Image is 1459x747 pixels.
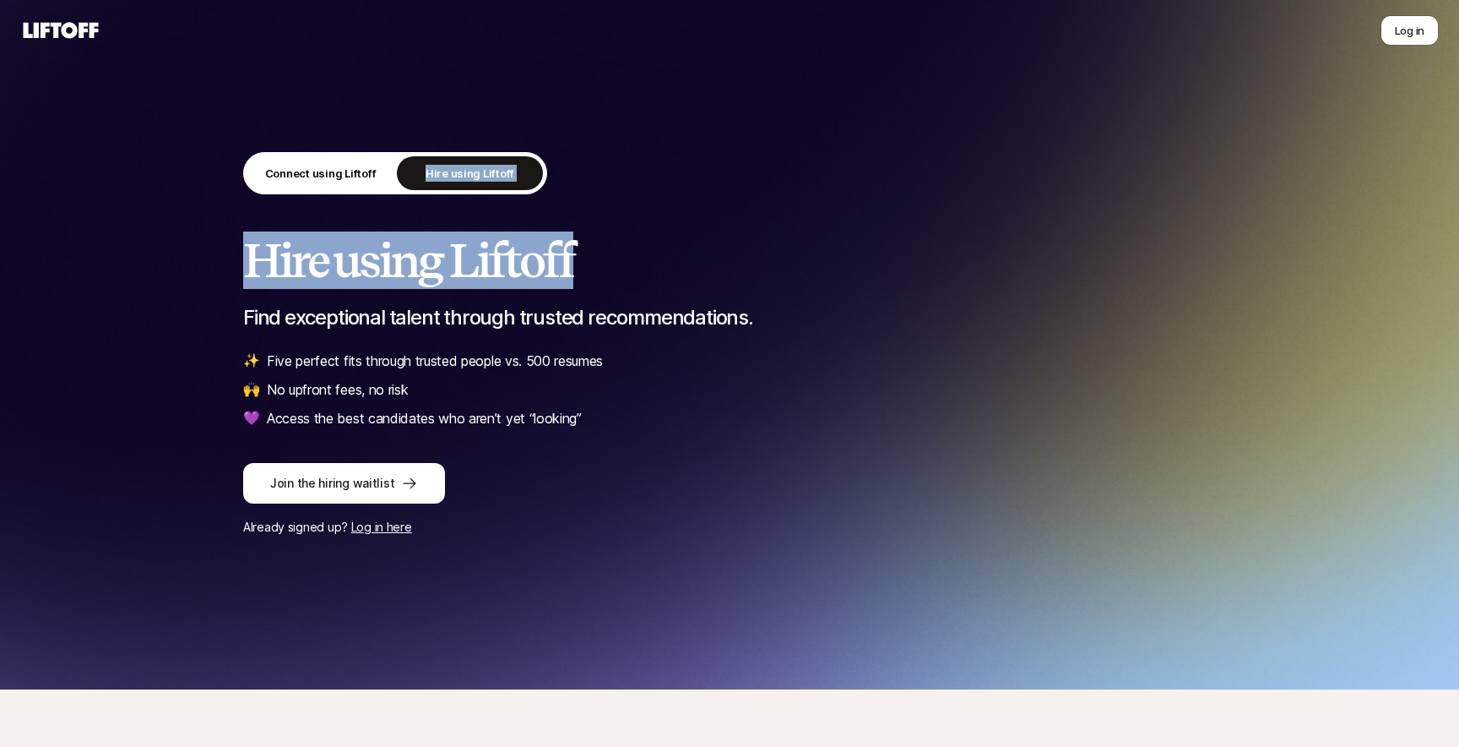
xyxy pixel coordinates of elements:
span: 🙌 [243,379,260,401]
button: Log in [1380,15,1439,46]
p: No upfront fees, no risk [267,379,408,401]
p: Five perfect fits through trusted people vs. 500 resumes [267,350,603,372]
p: Hire using Liftoff [426,165,514,182]
p: Access the best candidates who aren’t yet “looking” [267,407,582,429]
h2: Hire using Liftoff [243,235,1216,286]
span: 💜️ [243,407,260,429]
p: Already signed up? [243,517,1216,537]
a: Join the hiring waitlist [243,463,1216,504]
p: Find exceptional talent through trusted recommendations. [243,306,1216,330]
button: Join the hiring waitlist [243,463,445,504]
p: Connect using Liftoff [265,165,377,182]
span: ✨ [243,350,260,372]
a: Log in here [351,520,412,534]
